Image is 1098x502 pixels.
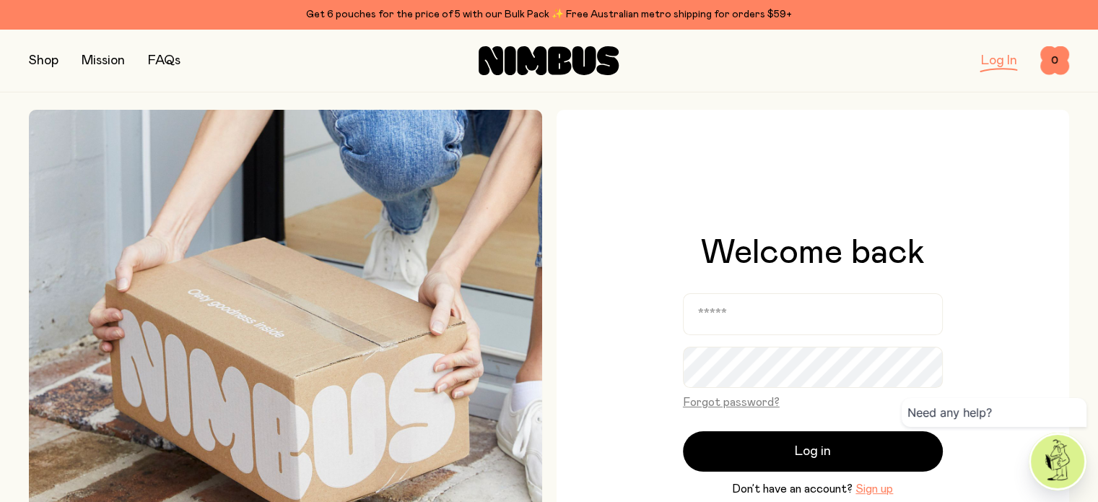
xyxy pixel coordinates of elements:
[902,398,1086,427] div: Need any help?
[148,54,180,67] a: FAQs
[981,54,1017,67] a: Log In
[732,480,853,498] span: Don’t have an account?
[82,54,125,67] a: Mission
[29,6,1069,23] div: Get 6 pouches for the price of 5 with our Bulk Pack ✨ Free Australian metro shipping for orders $59+
[1040,46,1069,75] button: 0
[855,480,893,498] button: Sign up
[1031,435,1084,488] img: agent
[683,431,943,472] button: Log in
[795,441,831,462] span: Log in
[701,235,925,270] h1: Welcome back
[683,394,780,411] button: Forgot password?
